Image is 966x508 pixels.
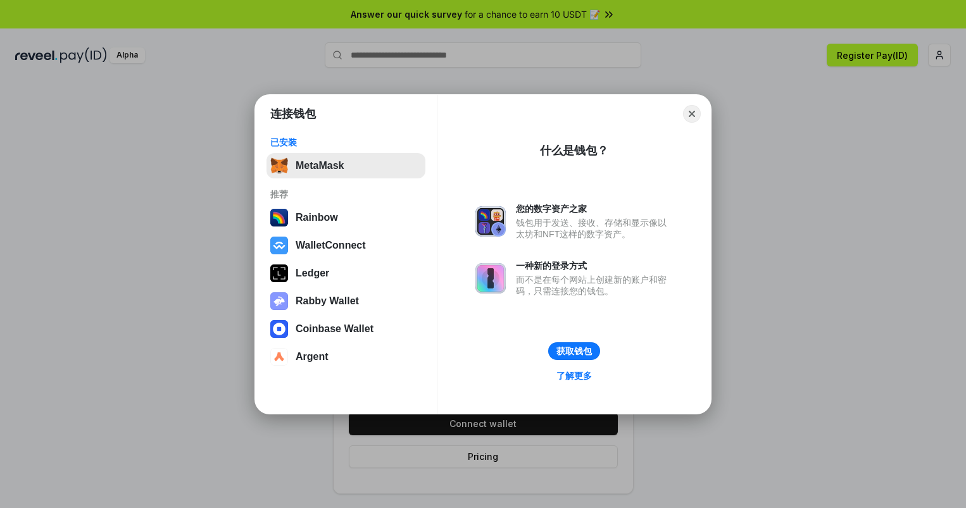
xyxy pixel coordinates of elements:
button: Rabby Wallet [267,288,425,314]
img: svg+xml,%3Csvg%20width%3D%2228%22%20height%3D%2228%22%20viewBox%3D%220%200%2028%2028%22%20fill%3D... [270,237,288,254]
div: MetaMask [296,160,344,171]
img: svg+xml,%3Csvg%20width%3D%22120%22%20height%3D%22120%22%20viewBox%3D%220%200%20120%20120%22%20fil... [270,209,288,226]
img: svg+xml,%3Csvg%20xmlns%3D%22http%3A%2F%2Fwww.w3.org%2F2000%2Fsvg%22%20fill%3D%22none%22%20viewBox... [475,263,506,294]
div: Rabby Wallet [296,295,359,307]
img: svg+xml,%3Csvg%20width%3D%2228%22%20height%3D%2228%22%20viewBox%3D%220%200%2028%2028%22%20fill%3D... [270,320,288,338]
h1: 连接钱包 [270,106,316,121]
a: 了解更多 [549,368,599,384]
button: MetaMask [267,153,425,178]
div: Rainbow [296,212,338,223]
button: WalletConnect [267,233,425,258]
button: Ledger [267,261,425,286]
div: 而不是在每个网站上创建新的账户和密码，只需连接您的钱包。 [516,274,673,297]
div: Ledger [296,268,329,279]
img: svg+xml,%3Csvg%20xmlns%3D%22http%3A%2F%2Fwww.w3.org%2F2000%2Fsvg%22%20fill%3D%22none%22%20viewBox... [270,292,288,310]
div: 一种新的登录方式 [516,260,673,271]
img: svg+xml,%3Csvg%20xmlns%3D%22http%3A%2F%2Fwww.w3.org%2F2000%2Fsvg%22%20fill%3D%22none%22%20viewBox... [475,206,506,237]
button: Argent [267,344,425,369]
div: 推荐 [270,189,422,200]
div: 您的数字资产之家 [516,203,673,214]
div: 已安装 [270,137,422,148]
div: 了解更多 [556,370,592,381]
div: Coinbase Wallet [296,323,373,335]
div: 获取钱包 [556,345,592,357]
div: Argent [296,351,329,362]
img: svg+xml,%3Csvg%20fill%3D%22none%22%20height%3D%2233%22%20viewBox%3D%220%200%2035%2033%22%20width%... [270,157,288,175]
button: Close [683,105,701,123]
img: svg+xml,%3Csvg%20xmlns%3D%22http%3A%2F%2Fwww.w3.org%2F2000%2Fsvg%22%20width%3D%2228%22%20height%3... [270,264,288,282]
button: Coinbase Wallet [267,316,425,342]
img: svg+xml,%3Csvg%20width%3D%2228%22%20height%3D%2228%22%20viewBox%3D%220%200%2028%2028%22%20fill%3D... [270,348,288,366]
div: 钱包用于发送、接收、存储和显示像以太坊和NFT这样的数字资产。 [516,217,673,240]
button: 获取钱包 [548,342,600,360]
div: WalletConnect [296,240,366,251]
div: 什么是钱包？ [540,143,608,158]
button: Rainbow [267,205,425,230]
